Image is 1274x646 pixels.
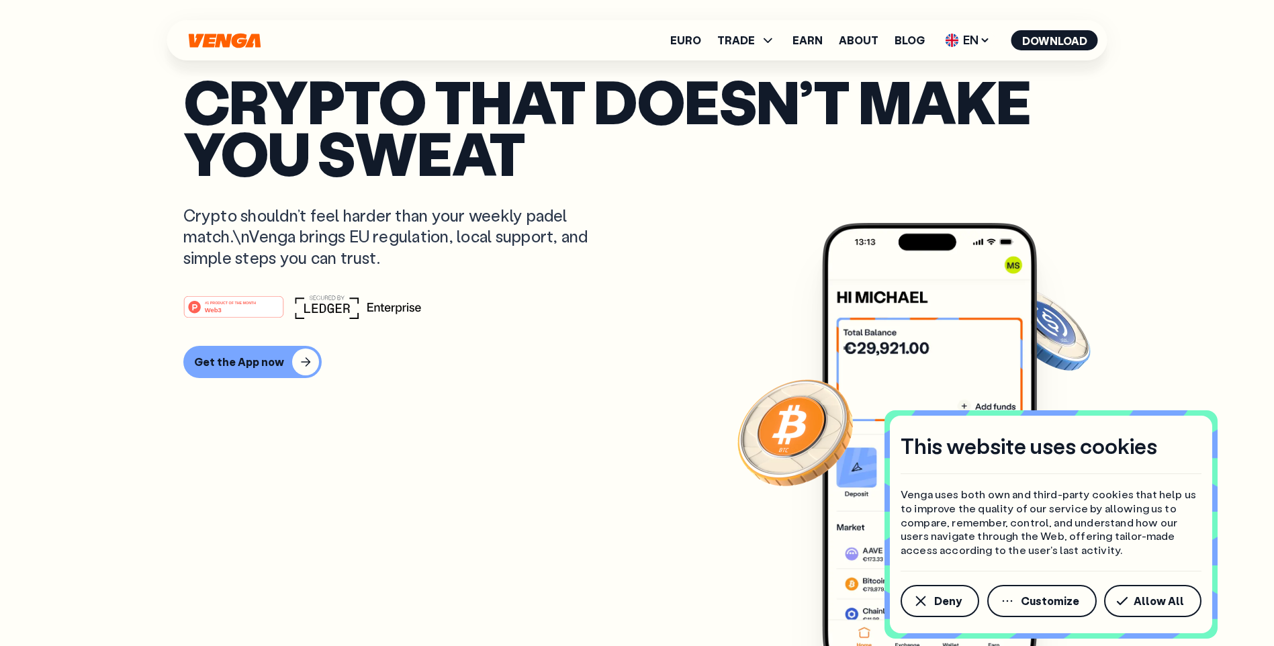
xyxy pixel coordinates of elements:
[183,346,322,378] button: Get the App now
[183,346,1091,378] a: Get the App now
[204,306,221,313] tspan: Web3
[1104,585,1201,617] button: Allow All
[997,281,1093,377] img: USDC coin
[183,205,608,268] p: Crypto shouldn’t feel harder than your weekly padel match.\nVenga brings EU regulation, local sup...
[941,30,995,51] span: EN
[670,35,701,46] a: Euro
[717,32,776,48] span: TRADE
[901,585,979,617] button: Deny
[901,432,1157,460] h4: This website uses cookies
[1021,596,1079,606] span: Customize
[717,35,755,46] span: TRADE
[1134,596,1184,606] span: Allow All
[934,596,962,606] span: Deny
[792,35,823,46] a: Earn
[205,301,256,305] tspan: #1 PRODUCT OF THE MONTH
[194,355,284,369] div: Get the App now
[839,35,878,46] a: About
[987,585,1097,617] button: Customize
[901,488,1201,557] p: Venga uses both own and third-party cookies that help us to improve the quality of our service by...
[895,35,925,46] a: Blog
[187,33,263,48] svg: Home
[946,34,959,47] img: flag-uk
[735,371,856,492] img: Bitcoin
[1011,30,1098,50] button: Download
[183,304,284,321] a: #1 PRODUCT OF THE MONTHWeb3
[183,75,1091,178] p: Crypto that doesn’t make you sweat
